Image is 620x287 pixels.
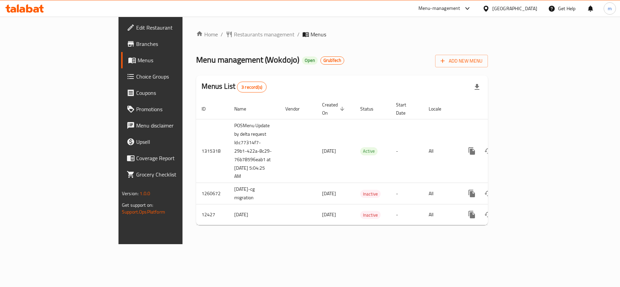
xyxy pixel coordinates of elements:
nav: breadcrumb [196,30,488,38]
span: 1.0.0 [140,189,150,198]
span: Edit Restaurant [136,23,217,32]
span: ID [202,105,214,113]
span: Inactive [360,190,381,198]
td: [DATE]-cg migration [229,183,280,204]
button: Add New Menu [435,55,488,67]
span: Grocery Checklist [136,170,217,179]
div: Open [302,56,318,65]
span: Restaurants management [234,30,295,38]
a: Menu disclaimer [121,117,222,134]
a: Edit Restaurant [121,19,222,36]
span: Vendor [285,105,308,113]
td: All [423,183,458,204]
span: Coverage Report [136,154,217,162]
span: Menus [311,30,326,38]
a: Branches [121,36,222,52]
span: 3 record(s) [237,84,266,90]
button: more [464,143,480,159]
span: Upsell [136,138,217,146]
span: m [608,5,612,12]
span: Promotions [136,105,217,113]
td: All [423,204,458,225]
span: [DATE] [322,147,336,155]
span: Branches [136,40,217,48]
span: Menu disclaimer [136,121,217,130]
button: more [464,206,480,223]
td: All [423,119,458,183]
button: more [464,185,480,202]
div: Menu-management [418,4,460,13]
th: Actions [458,99,535,119]
a: Coupons [121,85,222,101]
span: Choice Groups [136,72,217,81]
div: Active [360,147,378,155]
a: Choice Groups [121,68,222,85]
span: Start Date [396,101,415,117]
span: Version: [122,189,139,198]
span: Get support on: [122,201,153,209]
span: GrubTech [321,57,344,63]
table: enhanced table [196,99,535,225]
h2: Menus List [202,81,267,92]
a: Support.OpsPlatform [122,207,165,216]
a: Menus [121,52,222,68]
td: [DATE] [229,204,280,225]
td: - [391,119,423,183]
div: [GEOGRAPHIC_DATA] [492,5,537,12]
div: Export file [469,79,485,95]
button: Change Status [480,206,496,223]
a: Promotions [121,101,222,117]
a: Grocery Checklist [121,166,222,183]
span: Add New Menu [441,57,482,65]
span: [DATE] [322,210,336,219]
span: [DATE] [322,189,336,198]
span: Created On [322,101,347,117]
span: Status [360,105,382,113]
td: POSMenu Update by delta request Id:c77314f7-29b1-422a-8c29-76b78596eab1 at [DATE] 5:04:25 AM [229,119,280,183]
a: Upsell [121,134,222,150]
span: Inactive [360,211,381,219]
span: Locale [429,105,450,113]
span: Menus [138,56,217,64]
span: Open [302,57,318,63]
a: Restaurants management [226,30,295,38]
span: Coupons [136,89,217,97]
div: Total records count [237,82,267,92]
span: Name [234,105,255,113]
td: - [391,204,423,225]
span: Active [360,147,378,155]
a: Coverage Report [121,150,222,166]
button: Change Status [480,143,496,159]
span: Menu management ( Wokdojo ) [196,52,299,67]
li: / [297,30,300,38]
button: Change Status [480,185,496,202]
td: - [391,183,423,204]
